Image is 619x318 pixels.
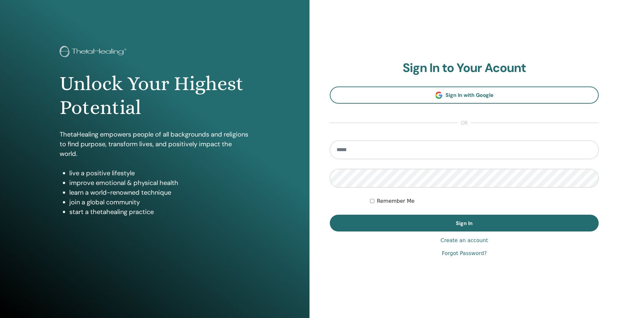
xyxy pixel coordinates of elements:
p: ThetaHealing empowers people of all backgrounds and religions to find purpose, transform lives, a... [60,129,250,159]
h1: Unlock Your Highest Potential [60,72,250,120]
li: start a thetahealing practice [69,207,250,217]
a: Create an account [440,237,488,244]
button: Sign In [330,215,599,231]
a: Forgot Password? [442,250,486,257]
span: Sign In [456,220,473,227]
h2: Sign In to Your Acount [330,61,599,76]
li: improve emotional & physical health [69,178,250,188]
div: Keep me authenticated indefinitely or until I manually logout [370,197,599,205]
li: join a global community [69,197,250,207]
a: Sign In with Google [330,87,599,104]
li: live a positive lifestyle [69,168,250,178]
span: or [457,119,471,127]
li: learn a world-renowned technique [69,188,250,197]
span: Sign In with Google [446,92,494,98]
label: Remember Me [377,197,415,205]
